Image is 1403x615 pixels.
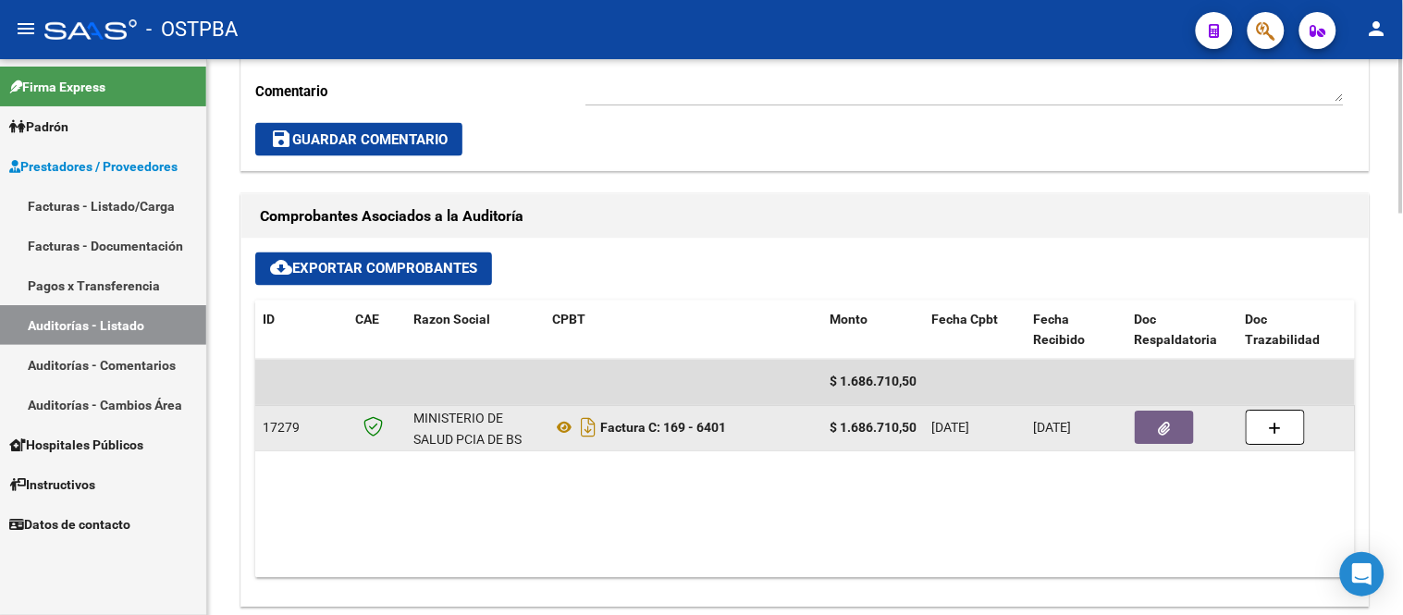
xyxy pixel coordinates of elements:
[263,313,275,327] span: ID
[1238,301,1349,362] datatable-header-cell: Doc Trazabilidad
[263,421,300,436] span: 17279
[9,435,143,455] span: Hospitales Públicos
[552,313,585,327] span: CPBT
[9,77,105,97] span: Firma Express
[545,301,822,362] datatable-header-cell: CPBT
[406,301,545,362] datatable-header-cell: Razon Social
[931,313,998,327] span: Fecha Cpbt
[260,202,1350,231] h1: Comprobantes Asociados a la Auditoría
[15,18,37,40] mat-icon: menu
[576,413,600,443] i: Descargar documento
[1026,301,1127,362] datatable-header-cell: Fecha Recibido
[1135,313,1218,349] span: Doc Respaldatoria
[9,156,178,177] span: Prestadores / Proveedores
[146,9,238,50] span: - OSTPBA
[9,117,68,137] span: Padrón
[255,252,492,286] button: Exportar Comprobantes
[348,301,406,362] datatable-header-cell: CAE
[270,261,477,277] span: Exportar Comprobantes
[255,81,585,102] p: Comentario
[830,375,917,389] span: $ 1.686.710,50
[355,313,379,327] span: CAE
[600,421,726,436] strong: Factura C: 169 - 6401
[1033,421,1071,436] span: [DATE]
[413,313,490,327] span: Razon Social
[9,474,95,495] span: Instructivos
[924,301,1026,362] datatable-header-cell: Fecha Cpbt
[413,409,537,472] div: MINISTERIO DE SALUD PCIA DE BS AS
[1246,313,1321,349] span: Doc Trazabilidad
[270,257,292,279] mat-icon: cloud_download
[830,421,917,436] strong: $ 1.686.710,50
[255,123,462,156] button: Guardar Comentario
[270,128,292,150] mat-icon: save
[1127,301,1238,362] datatable-header-cell: Doc Respaldatoria
[1033,313,1085,349] span: Fecha Recibido
[822,301,924,362] datatable-header-cell: Monto
[1366,18,1388,40] mat-icon: person
[1340,552,1385,597] div: Open Intercom Messenger
[830,313,868,327] span: Monto
[931,421,969,436] span: [DATE]
[270,131,448,148] span: Guardar Comentario
[255,301,348,362] datatable-header-cell: ID
[9,514,130,535] span: Datos de contacto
